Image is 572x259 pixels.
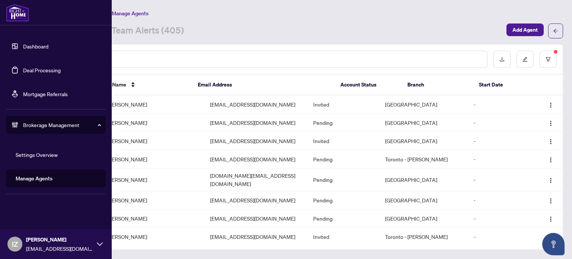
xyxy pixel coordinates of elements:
[101,228,204,246] td: [PERSON_NAME]
[102,80,126,89] span: Full Name
[111,24,184,38] a: Team Alerts (405)
[101,114,204,132] td: [PERSON_NAME]
[101,95,204,114] td: [PERSON_NAME]
[545,153,557,165] button: Logo
[204,132,307,150] td: [EMAIL_ADDRESS][DOMAIN_NAME]
[307,228,379,246] td: Invited
[473,75,530,95] th: Start Date
[548,216,554,222] img: Logo
[101,132,204,150] td: [PERSON_NAME]
[307,132,379,150] td: Invited
[204,95,307,114] td: [EMAIL_ADDRESS][DOMAIN_NAME]
[548,157,554,163] img: Logo
[506,23,544,36] button: Add Agent
[101,168,204,191] td: [PERSON_NAME]
[546,57,551,62] span: filter
[545,174,557,186] button: Logo
[307,209,379,228] td: Pending
[379,168,468,191] td: [GEOGRAPHIC_DATA]
[307,95,379,114] td: Invited
[307,114,379,132] td: Pending
[379,132,468,150] td: [GEOGRAPHIC_DATA]
[101,191,204,209] td: [PERSON_NAME]
[542,233,565,255] button: Open asap
[23,91,68,97] a: Mortgage Referrals
[468,114,530,132] td: -
[23,43,48,50] a: Dashboard
[553,28,558,34] span: arrow-left
[334,75,401,95] th: Account Status
[512,24,538,36] span: Add Agent
[204,168,307,191] td: [DOMAIN_NAME][EMAIL_ADDRESS][DOMAIN_NAME]
[192,75,334,95] th: Email Address
[468,132,530,150] td: -
[379,209,468,228] td: [GEOGRAPHIC_DATA]
[522,57,528,62] span: edit
[16,151,58,158] a: Settings Overview
[16,175,53,182] a: Manage Agents
[23,67,61,73] a: Deal Processing
[401,75,473,95] th: Branch
[96,75,192,95] th: Full Name
[204,191,307,209] td: [EMAIL_ADDRESS][DOMAIN_NAME]
[101,150,204,168] td: [PERSON_NAME]
[468,228,530,246] td: -
[545,98,557,110] button: Logo
[307,168,379,191] td: Pending
[548,198,554,204] img: Logo
[545,194,557,206] button: Logo
[26,244,93,253] span: [EMAIL_ADDRESS][DOMAIN_NAME]
[307,150,379,168] td: Pending
[379,114,468,132] td: [GEOGRAPHIC_DATA]
[204,114,307,132] td: [EMAIL_ADDRESS][DOMAIN_NAME]
[468,95,530,114] td: -
[540,51,557,68] button: filter
[545,135,557,147] button: Logo
[468,209,530,228] td: -
[468,191,530,209] td: -
[379,228,468,246] td: Toronto - [PERSON_NAME]
[548,102,554,108] img: Logo
[26,236,93,244] span: [PERSON_NAME]
[545,231,557,243] button: Logo
[204,209,307,228] td: [EMAIL_ADDRESS][DOMAIN_NAME]
[6,4,29,22] img: logo
[468,168,530,191] td: -
[379,191,468,209] td: [GEOGRAPHIC_DATA]
[499,57,505,62] span: download
[204,228,307,246] td: [EMAIL_ADDRESS][DOMAIN_NAME]
[468,150,530,168] td: -
[379,95,468,114] td: [GEOGRAPHIC_DATA]
[548,120,554,126] img: Logo
[12,239,18,249] span: IZ
[23,121,101,129] span: Brokerage Management
[493,51,511,68] button: download
[101,209,204,228] td: [PERSON_NAME]
[548,177,554,183] img: Logo
[379,150,468,168] td: Toronto - [PERSON_NAME]
[307,191,379,209] td: Pending
[204,150,307,168] td: [EMAIL_ADDRESS][DOMAIN_NAME]
[112,10,149,17] span: Manage Agents
[517,51,534,68] button: edit
[545,117,557,129] button: Logo
[545,212,557,224] button: Logo
[548,139,554,145] img: Logo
